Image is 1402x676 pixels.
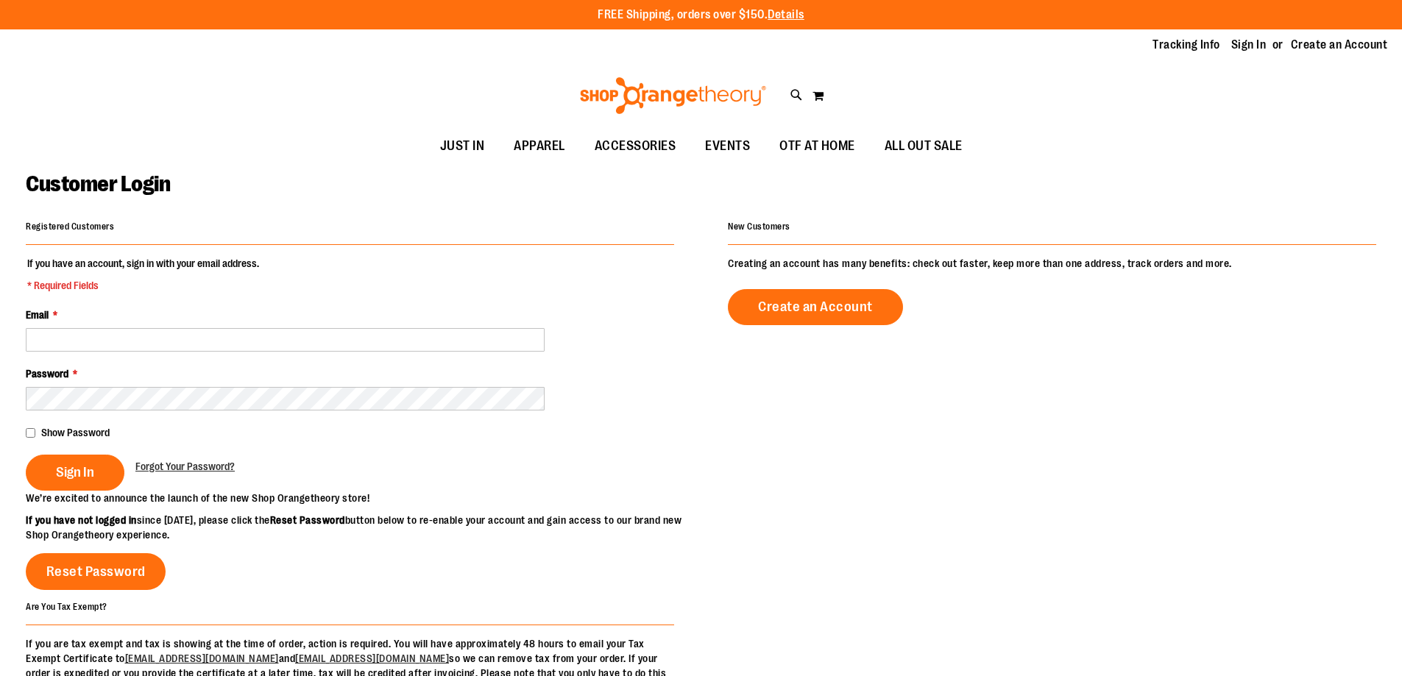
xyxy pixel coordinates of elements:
[135,460,235,472] span: Forgot Your Password?
[295,652,449,664] a: [EMAIL_ADDRESS][DOMAIN_NAME]
[46,563,146,580] span: Reset Password
[135,459,235,474] a: Forgot Your Password?
[41,427,110,438] span: Show Password
[885,129,963,163] span: ALL OUT SALE
[27,278,259,293] span: * Required Fields
[26,491,701,505] p: We’re excited to announce the launch of the new Shop Orangetheory store!
[125,652,279,664] a: [EMAIL_ADDRESS][DOMAIN_NAME]
[1153,37,1220,53] a: Tracking Info
[26,171,170,196] span: Customer Login
[26,553,166,590] a: Reset Password
[779,129,855,163] span: OTF AT HOME
[26,256,261,293] legend: If you have an account, sign in with your email address.
[26,368,68,380] span: Password
[270,514,345,526] strong: Reset Password
[768,8,804,21] a: Details
[578,77,768,114] img: Shop Orangetheory
[705,129,750,163] span: EVENTS
[728,289,903,325] a: Create an Account
[598,7,804,24] p: FREE Shipping, orders over $150.
[728,256,1376,271] p: Creating an account has many benefits: check out faster, keep more than one address, track orders...
[26,513,701,542] p: since [DATE], please click the button below to re-enable your account and gain access to our bran...
[1231,37,1267,53] a: Sign In
[440,129,485,163] span: JUST IN
[26,601,107,611] strong: Are You Tax Exempt?
[26,309,49,321] span: Email
[26,455,124,491] button: Sign In
[728,221,790,232] strong: New Customers
[758,299,873,315] span: Create an Account
[1291,37,1388,53] a: Create an Account
[56,464,94,480] span: Sign In
[26,221,114,232] strong: Registered Customers
[26,514,137,526] strong: If you have not logged in
[514,129,565,163] span: APPAREL
[595,129,676,163] span: ACCESSORIES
